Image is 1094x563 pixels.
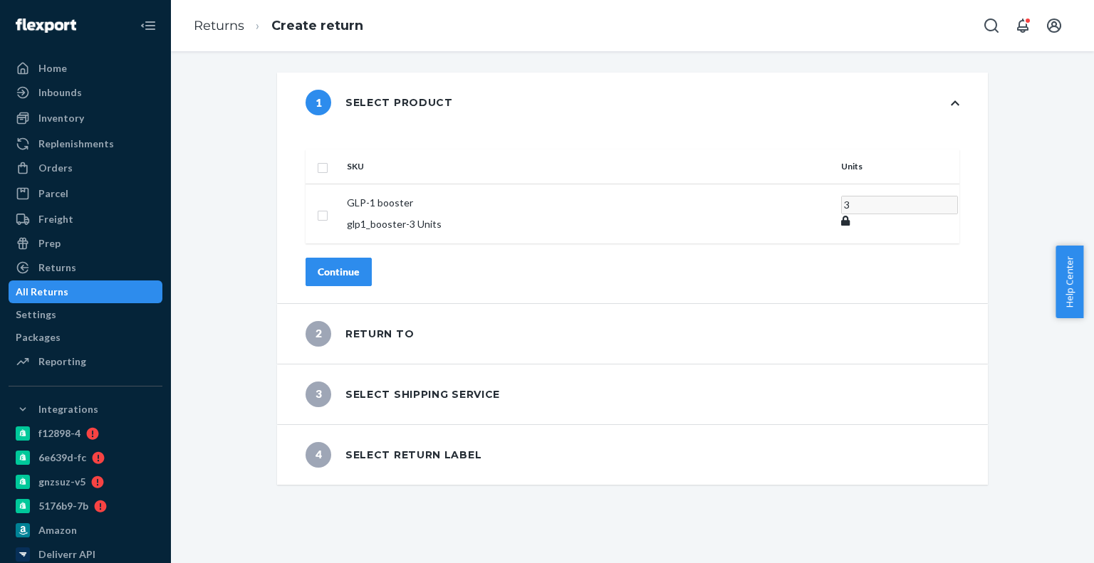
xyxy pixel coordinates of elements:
div: All Returns [16,285,68,299]
div: Reporting [38,354,86,369]
button: Help Center [1056,246,1083,318]
div: Inventory [38,111,84,125]
button: Open notifications [1009,11,1037,40]
a: Orders [9,157,162,179]
a: Inventory [9,107,162,130]
a: Freight [9,208,162,231]
a: Packages [9,326,162,349]
a: 6e639d-fc [9,446,162,469]
div: 5176b9-7b [38,499,88,513]
button: Open Search Box [977,11,1006,40]
div: gnzsuz-v5 [38,475,85,489]
div: Continue [318,265,360,279]
div: Settings [16,307,56,322]
th: SKU [341,149,835,184]
a: Inbounds [9,81,162,104]
div: 6e639d-fc [38,451,86,465]
div: Home [38,61,67,75]
div: Inbounds [38,85,82,100]
a: Reporting [9,350,162,373]
div: Amazon [38,523,77,537]
button: Open account menu [1040,11,1068,40]
div: Freight [38,212,73,226]
div: Return to [306,321,414,347]
button: Close Navigation [134,11,162,40]
span: 4 [306,442,331,468]
a: Create return [271,18,363,33]
button: Continue [306,258,372,286]
a: gnzsuz-v5 [9,470,162,493]
div: Select return label [306,442,481,468]
a: Returns [9,256,162,279]
div: Deliverr API [38,547,95,562]
div: f12898-4 [38,426,80,441]
div: Replenishments [38,137,114,151]
input: Enter quantity [841,196,958,214]
div: Select shipping service [306,382,500,407]
img: Flexport logo [16,19,76,33]
span: 1 [306,90,331,115]
a: Prep [9,232,162,255]
th: Units [835,149,959,184]
a: 5176b9-7b [9,495,162,517]
div: Packages [16,330,61,344]
a: Replenishments [9,132,162,155]
div: Select product [306,90,453,115]
div: Prep [38,236,61,251]
div: Orders [38,161,73,175]
ol: breadcrumbs [182,5,375,47]
a: Returns [194,18,244,33]
a: Settings [9,303,162,326]
button: Integrations [9,398,162,421]
p: GLP-1 booster [347,196,830,210]
div: Parcel [38,186,68,201]
div: Returns [38,261,76,275]
a: Home [9,57,162,80]
div: Integrations [38,402,98,416]
span: 3 [306,382,331,407]
span: 2 [306,321,331,347]
a: All Returns [9,280,162,303]
a: Amazon [9,519,162,542]
p: glp1_booster - 3 Units [347,217,830,231]
a: Parcel [9,182,162,205]
a: f12898-4 [9,422,162,445]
